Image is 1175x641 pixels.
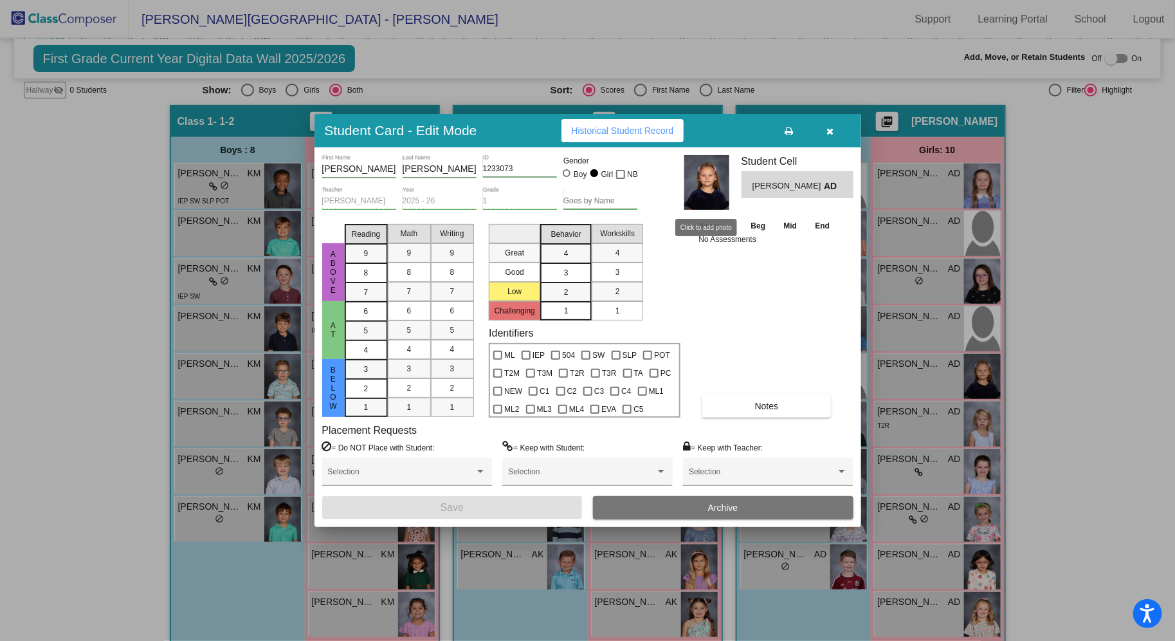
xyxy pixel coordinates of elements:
span: At [327,321,339,339]
span: ML [504,348,515,363]
span: 1 [450,402,455,413]
span: 2 [615,286,620,297]
span: Behavior [551,228,581,240]
span: SW [592,348,605,363]
span: C1 [540,384,549,399]
span: Workskills [600,228,635,239]
button: Save [322,496,583,519]
th: End [806,219,839,233]
span: Notes [755,401,779,411]
label: = Keep with Teacher: [683,441,763,454]
span: 5 [407,324,412,336]
span: ML4 [569,402,584,417]
span: 9 [407,247,412,259]
span: C4 [621,384,631,399]
span: 4 [364,344,369,356]
span: 7 [407,286,412,297]
div: Girl [601,169,614,180]
span: TA [634,366,643,381]
span: 5 [364,325,369,337]
span: 6 [450,305,455,317]
span: 6 [407,305,412,317]
span: T2M [504,366,520,381]
th: Mid [775,219,806,233]
span: 4 [564,248,569,259]
span: 4 [450,344,455,355]
span: Historical Student Record [572,125,674,136]
span: C3 [594,384,604,399]
span: 9 [450,247,455,259]
span: NEW [504,384,522,399]
span: 8 [407,266,412,278]
span: C5 [633,402,643,417]
span: ABove [327,250,339,295]
span: 8 [364,267,369,279]
span: IEP [533,348,545,363]
input: year [403,197,477,206]
div: Boy [573,169,587,180]
span: C2 [567,384,577,399]
input: teacher [322,197,396,206]
span: 2 [450,382,455,394]
span: 3 [615,266,620,278]
input: goes by name [563,197,637,206]
span: EVA [601,402,616,417]
span: 3 [407,363,412,375]
span: Math [401,228,418,239]
label: = Do NOT Place with Student: [322,441,435,454]
span: 7 [450,286,455,297]
span: 1 [407,402,412,413]
span: SLP [623,348,637,363]
span: 7 [364,286,369,298]
label: = Keep with Student: [502,441,585,454]
td: No Assessments [696,233,839,246]
span: NB [627,167,638,182]
mat-label: Gender [563,155,637,167]
span: Reading [352,228,381,240]
span: T3M [537,366,552,381]
span: Writing [440,228,464,239]
span: 8 [450,266,455,278]
span: 3 [450,363,455,375]
span: 2 [564,286,569,298]
span: 4 [407,344,412,355]
span: 5 [450,324,455,336]
input: Enter ID [483,165,557,174]
span: 1 [615,305,620,317]
span: PC [660,366,671,381]
span: POT [654,348,670,363]
span: T2R [570,366,585,381]
span: AD [824,180,842,193]
span: [PERSON_NAME] [752,180,824,193]
span: ML2 [504,402,519,417]
span: 3 [364,364,369,375]
span: Archive [708,503,738,513]
span: 9 [364,248,369,259]
input: grade [483,197,557,206]
label: Identifiers [489,327,533,339]
span: Below [327,366,339,411]
span: ML1 [649,384,664,399]
span: 4 [615,247,620,259]
th: Beg [742,219,775,233]
span: 504 [562,348,575,363]
span: 1 [364,402,369,413]
span: 6 [364,306,369,317]
th: Asses [696,219,742,233]
span: ML3 [537,402,552,417]
span: 1 [564,305,569,317]
h3: Student Card - Edit Mode [325,122,477,138]
button: Historical Student Record [561,119,684,142]
span: 3 [564,267,569,279]
span: 2 [407,382,412,394]
span: Save [441,502,464,513]
button: Notes [702,395,832,418]
h3: Student Cell [742,155,853,167]
span: T3R [602,366,617,381]
label: Placement Requests [322,424,417,436]
button: Archive [593,496,853,519]
span: 2 [364,383,369,395]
